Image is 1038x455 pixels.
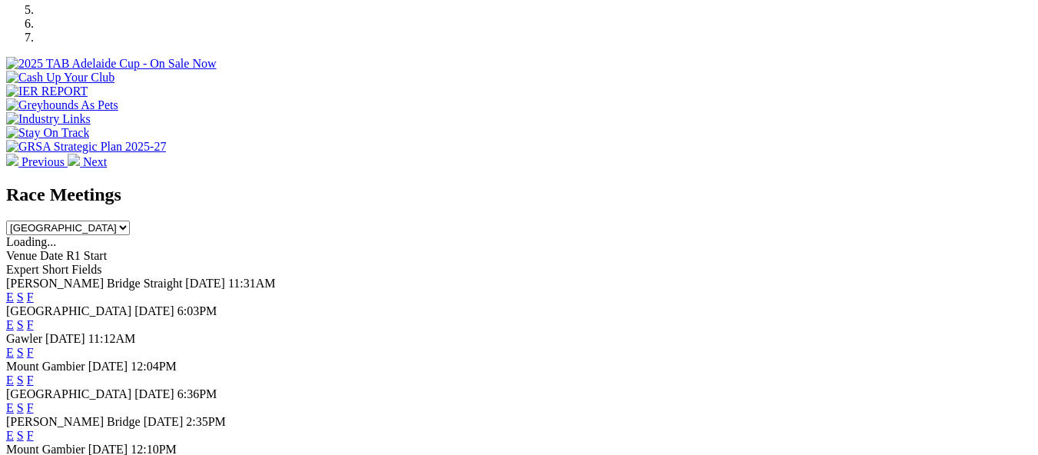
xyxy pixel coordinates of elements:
[45,332,85,345] span: [DATE]
[134,304,174,317] span: [DATE]
[27,346,34,359] a: F
[6,235,56,248] span: Loading...
[17,346,24,359] a: S
[17,429,24,442] a: S
[6,57,217,71] img: 2025 TAB Adelaide Cup - On Sale Now
[6,98,118,112] img: Greyhounds As Pets
[27,291,34,304] a: F
[6,318,14,331] a: E
[6,263,39,276] span: Expert
[71,263,101,276] span: Fields
[131,360,177,373] span: 12:04PM
[185,277,225,290] span: [DATE]
[6,401,14,414] a: E
[6,154,18,166] img: chevron-left-pager-white.svg
[6,140,166,154] img: GRSA Strategic Plan 2025-27
[17,374,24,387] a: S
[177,304,217,317] span: 6:03PM
[22,155,65,168] span: Previous
[6,429,14,442] a: E
[6,112,91,126] img: Industry Links
[6,415,141,428] span: [PERSON_NAME] Bridge
[177,387,217,400] span: 6:36PM
[6,71,114,85] img: Cash Up Your Club
[42,263,69,276] span: Short
[6,277,182,290] span: [PERSON_NAME] Bridge Straight
[6,374,14,387] a: E
[6,360,85,373] span: Mount Gambier
[66,249,107,262] span: R1 Start
[6,332,42,345] span: Gawler
[88,332,136,345] span: 11:12AM
[6,291,14,304] a: E
[27,318,34,331] a: F
[6,249,37,262] span: Venue
[27,374,34,387] a: F
[6,155,68,168] a: Previous
[17,401,24,414] a: S
[68,155,107,168] a: Next
[6,387,131,400] span: [GEOGRAPHIC_DATA]
[88,360,128,373] span: [DATE]
[83,155,107,168] span: Next
[27,401,34,414] a: F
[186,415,226,428] span: 2:35PM
[17,291,24,304] a: S
[6,85,88,98] img: IER REPORT
[6,184,1032,205] h2: Race Meetings
[228,277,276,290] span: 11:31AM
[144,415,184,428] span: [DATE]
[6,346,14,359] a: E
[68,154,80,166] img: chevron-right-pager-white.svg
[40,249,63,262] span: Date
[6,304,131,317] span: [GEOGRAPHIC_DATA]
[6,126,89,140] img: Stay On Track
[134,387,174,400] span: [DATE]
[27,429,34,442] a: F
[17,318,24,331] a: S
